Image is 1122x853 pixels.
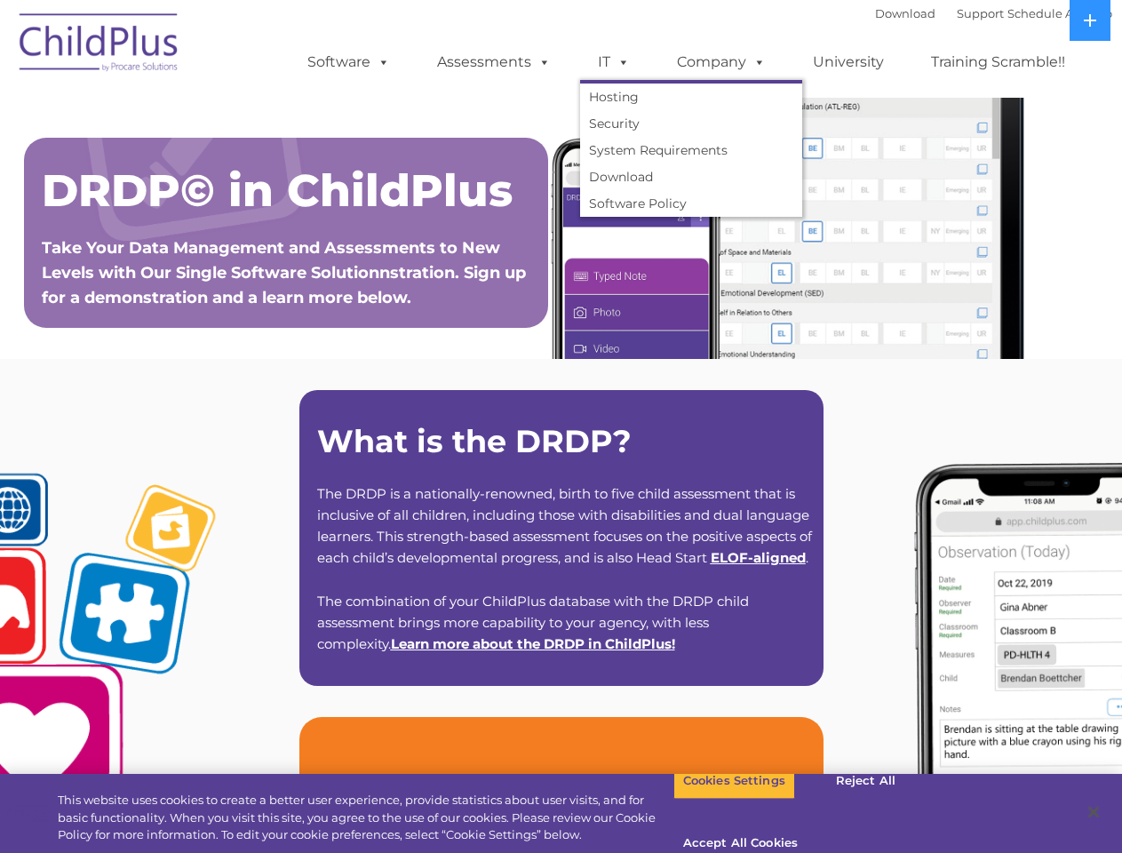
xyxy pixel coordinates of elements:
span: DRDP© in ChildPlus [42,163,513,218]
a: Training Scramble!! [913,44,1083,80]
strong: What is the DRDP? [317,422,632,460]
span: Take Your Data Management and Assessments to New Levels with Our Single Software Solutionnstratio... [42,238,526,307]
span: The DRDP is a nationally-renowned, birth to five child assessment that is inclusive of all childr... [317,485,812,566]
a: Learn more about the DRDP in ChildPlus [391,635,672,652]
font: | [875,6,1112,20]
span: The combination of your ChildPlus database with the DRDP child assessment brings more capability ... [317,593,749,652]
a: Schedule A Demo [1007,6,1112,20]
a: Software [290,44,408,80]
a: Download [875,6,935,20]
a: Company [659,44,784,80]
div: This website uses cookies to create a better user experience, provide statistics about user visit... [58,792,673,844]
a: IT [580,44,648,80]
a: Hosting [580,84,802,110]
a: ELOF-aligned [711,549,806,566]
span: ! [391,635,675,652]
button: Reject All [810,762,921,800]
a: Download [580,163,802,190]
a: University [795,44,902,80]
img: ChildPlus by Procare Solutions [11,1,188,90]
a: System Requirements [580,137,802,163]
a: Support [957,6,1004,20]
button: Cookies Settings [673,762,795,800]
button: Close [1074,793,1113,832]
a: Software Policy [580,190,802,217]
a: Assessments [419,44,569,80]
a: Security [580,110,802,137]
